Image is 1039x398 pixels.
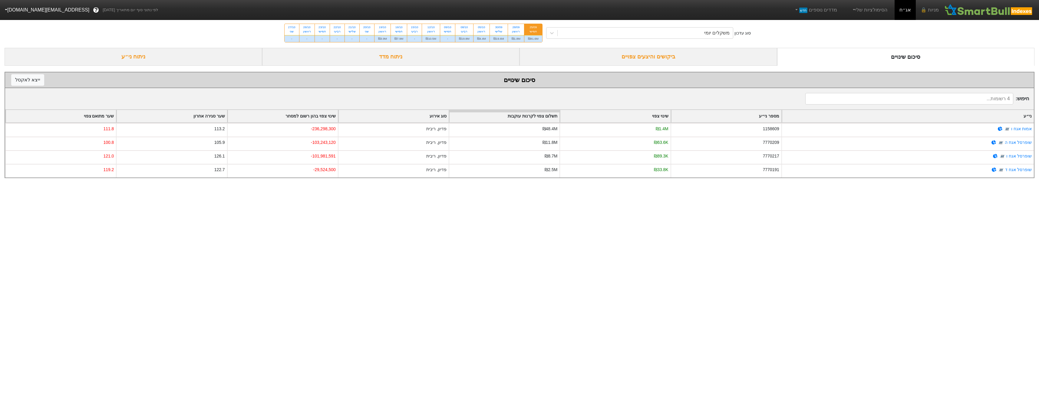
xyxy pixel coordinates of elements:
div: שלישי [348,29,356,34]
div: 126.1 [214,153,225,159]
div: ₪19.6M [490,35,508,42]
div: רביעי [411,29,418,34]
div: 28/09 [512,25,520,29]
div: ניתוח ני״ע [5,48,262,66]
span: חדש [799,8,807,13]
span: לפי נתוני סוף יום מתאריך [DATE] [103,7,158,13]
div: 23/10 [318,25,326,29]
div: ₪1.8M [508,35,524,42]
div: 26/10 [303,25,311,29]
a: אמות אגח ו [1011,126,1032,131]
div: שלישי [493,29,504,34]
div: - [315,35,330,42]
div: סיכום שינויים [777,48,1035,66]
div: ראשון [303,29,311,34]
div: ראשון [477,29,486,34]
div: -103,243,120 [311,139,336,146]
div: Toggle SortBy [117,110,227,122]
div: 7770191 [763,167,779,173]
div: 16/10 [394,25,403,29]
div: Toggle SortBy [338,110,449,122]
div: ₪89.3K [654,153,668,159]
img: tase link [1004,126,1010,132]
div: 113.2 [214,126,225,132]
div: ₪2.5M [545,167,557,173]
div: 21/10 [348,25,356,29]
div: פדיון, ריבית [426,139,447,146]
a: שופרסל אגח ה [1005,140,1032,145]
div: Toggle SortBy [6,110,116,122]
div: -101,981,591 [311,153,336,159]
div: Toggle SortBy [782,110,1034,122]
div: - [285,35,299,42]
a: הסימולציות שלי [849,4,890,16]
img: tase link [998,167,1004,173]
div: סוג עדכון [734,30,751,36]
div: ראשון [378,29,387,34]
div: ₪63.6K [654,139,668,146]
span: חיפוש : [805,93,1029,104]
div: 08/10 [459,25,470,29]
div: חמישי [318,29,326,34]
div: ₪33.8K [654,167,668,173]
a: מדדים נוספיםחדש [791,4,839,16]
div: 100.8 [103,139,114,146]
div: 05/10 [477,25,486,29]
div: חמישי [394,29,403,34]
div: ₪10.5M [422,35,440,42]
div: 30/09 [493,25,504,29]
div: 105.9 [214,139,225,146]
div: ₪7.9M [391,35,407,42]
div: פדיון, ריבית [426,153,447,159]
div: ₪19.8M [455,35,473,42]
div: Toggle SortBy [228,110,338,122]
div: רביעי [334,29,341,34]
div: 121.0 [103,153,114,159]
div: -236,298,300 [311,126,336,132]
div: - [407,35,422,42]
div: שני [363,29,371,34]
div: 122.7 [214,167,225,173]
div: - [360,35,374,42]
div: חמישי [528,29,539,34]
a: שופרסל אגח ו [1006,154,1032,158]
div: שני [288,29,295,34]
div: 7770209 [763,139,779,146]
div: Toggle SortBy [671,110,781,122]
div: Toggle SortBy [449,110,559,122]
div: 1158609 [763,126,779,132]
div: - [345,35,359,42]
div: 12/10 [426,25,436,29]
div: ₪8.7M [545,153,557,159]
img: tase link [999,153,1005,159]
div: -29,524,500 [313,167,336,173]
div: 20/10 [363,25,371,29]
div: - [440,35,455,42]
a: שופרסל אגח ד [1005,167,1032,172]
input: 4 רשומות... [805,93,1013,104]
div: פדיון, ריבית [426,167,447,173]
div: ₪1.4M [656,126,668,132]
div: - [330,35,345,42]
div: 119.2 [103,167,114,173]
div: ביקושים והיצעים צפויים [519,48,777,66]
div: 22/10 [334,25,341,29]
div: ₪81.6M [524,35,542,42]
div: 111.8 [103,126,114,132]
div: ראשון [426,29,436,34]
span: ? [94,6,98,14]
div: ₪4.4M [473,35,490,42]
div: 09/10 [444,25,451,29]
div: 15/10 [411,25,418,29]
div: ניתוח מדד [262,48,520,66]
div: פדיון, ריבית [426,126,447,132]
div: ראשון [512,29,520,34]
div: 7770217 [763,153,779,159]
div: Toggle SortBy [560,110,670,122]
img: tase link [998,140,1004,146]
div: 19/10 [378,25,387,29]
div: משקלים יומי [704,29,730,37]
button: ייצא לאקסל [11,74,44,86]
div: ₪11.8M [543,139,558,146]
div: 27/10 [288,25,295,29]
